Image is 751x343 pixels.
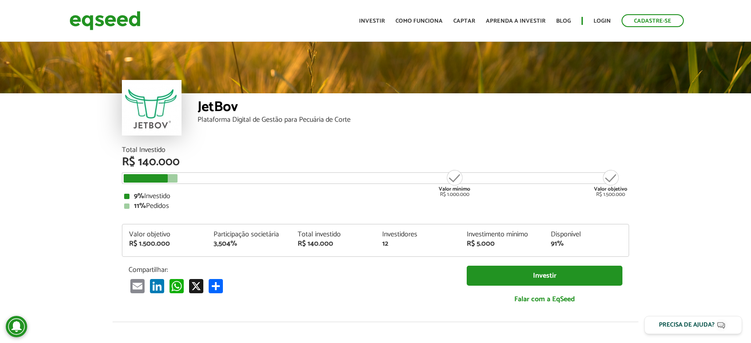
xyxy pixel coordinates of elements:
div: 12 [382,240,453,247]
a: WhatsApp [168,279,186,293]
p: Compartilhar: [129,266,453,274]
div: Total Investido [122,147,629,154]
a: X [187,279,205,293]
a: Como funciona [396,18,443,24]
div: R$ 140.000 [122,156,629,168]
div: Investidores [382,231,453,238]
div: Plataforma Digital de Gestão para Pecuária de Corte [198,116,629,124]
strong: Valor objetivo [594,185,627,193]
div: R$ 1.000.000 [438,169,471,197]
a: Compartilhar [207,279,225,293]
a: Investir [467,266,622,286]
div: R$ 140.000 [298,240,369,247]
a: Cadastre-se [622,14,684,27]
div: Investimento mínimo [467,231,538,238]
div: 91% [551,240,622,247]
div: R$ 1.500.000 [129,240,200,247]
strong: 9% [134,190,144,202]
a: Investir [359,18,385,24]
div: Total investido [298,231,369,238]
img: EqSeed [69,9,141,32]
a: LinkedIn [148,279,166,293]
a: Aprenda a investir [486,18,545,24]
a: Blog [556,18,571,24]
div: Investido [124,193,627,200]
div: Disponível [551,231,622,238]
div: Pedidos [124,203,627,210]
div: JetBov [198,100,629,116]
a: Falar com a EqSeed [467,290,622,308]
strong: 11% [134,200,146,212]
div: Participação societária [214,231,285,238]
a: Email [129,279,146,293]
div: 3,504% [214,240,285,247]
div: R$ 5.000 [467,240,538,247]
a: Captar [453,18,475,24]
a: Login [594,18,611,24]
strong: Valor mínimo [439,185,470,193]
div: R$ 1.500.000 [594,169,627,197]
div: Valor objetivo [129,231,200,238]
